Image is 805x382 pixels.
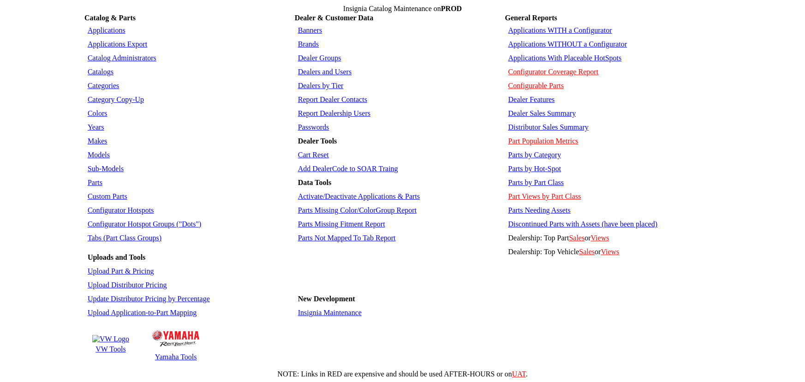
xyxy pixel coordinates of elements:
a: Parts by Part Class [508,179,564,186]
a: Upload Part & Pricing [88,267,154,275]
a: Colors [88,109,107,117]
a: Category Copy-Up [88,95,144,103]
a: Catalogs [88,68,113,76]
a: Add DealerCode to SOAR Traing [298,165,398,173]
a: Categories [88,82,119,90]
a: Discontinued Parts with Assets (have been placed) [508,220,657,228]
a: Banners [298,26,322,34]
b: Data Tools [298,179,331,186]
a: Applications [88,26,125,34]
a: Configurator Hotspots [88,206,154,214]
a: Parts [88,179,102,186]
img: VW Logo [92,335,129,343]
a: Parts Missing Color/ColorGroup Report [298,206,417,214]
a: Custom Parts [88,192,127,200]
a: Configurator Coverage Report [508,68,599,76]
a: Upload Distributor Pricing [88,281,167,289]
a: Upload Application-to-Part Mapping [88,309,197,316]
a: Makes [88,137,107,145]
a: Applications WITH a Configurator [508,26,612,34]
a: Years [88,123,104,131]
a: Part Views by Part Class [508,192,581,200]
a: Configurable Parts [508,82,564,90]
span: PROD [441,5,462,12]
a: Dealer Features [508,95,555,103]
div: NOTE: Links in RED are expensive and should be used AFTER-HOURS or on . [4,370,801,378]
a: Sales [569,234,584,242]
a: Applications Export [88,40,147,48]
a: Dealers by Tier [298,82,344,90]
a: VW Logo VW Tools [91,334,131,355]
a: Part Population Metrics [508,137,578,145]
a: Parts by Category [508,151,561,159]
b: Uploads and Tools [88,253,145,261]
a: Catalog Administrators [88,54,156,62]
td: Dealership: Top Part or [506,232,720,245]
a: Parts Not Mapped To Tab Report [298,234,396,242]
td: Insignia Catalog Maintenance on [84,5,721,13]
a: Tabs (Part Class Groups) [88,234,161,242]
a: Dealers and Users [298,68,352,76]
a: Insignia Maintenance [298,309,362,316]
a: Report Dealer Contacts [298,95,367,103]
b: General Reports [505,14,557,22]
a: Cart Reset [298,151,329,159]
a: Update Distributor Pricing by Percentage [88,295,210,303]
a: Views [591,234,609,242]
b: Catalog & Parts [84,14,136,22]
td: VW Tools [92,345,130,354]
td: Dealership: Top Vehicle or [506,245,720,258]
td: Yamaha Tools [152,352,200,362]
a: Brands [298,40,319,48]
a: UAT [512,370,526,378]
a: Passwords [298,123,329,131]
a: Applications WITHOUT a Configurator [508,40,627,48]
a: Views [601,248,619,256]
a: Sub-Models [88,165,124,173]
a: Distributor Sales Summary [508,123,589,131]
b: Dealer & Customer Data [295,14,373,22]
img: Yamaha Logo [152,330,199,346]
b: New Development [298,295,355,303]
a: Models [88,151,110,159]
b: Dealer Tools [298,137,337,145]
a: Dealer Groups [298,54,341,62]
a: Parts by Hot-Spot [508,165,561,173]
a: Parts Needing Assets [508,206,571,214]
a: Activate/Deactivate Applications & Parts [298,192,420,200]
a: Dealer Sales Summary [508,109,576,117]
a: Report Dealership Users [298,109,370,117]
a: Parts Missing Fitment Report [298,220,385,228]
a: Yamaha Logo Yamaha Tools [151,326,201,363]
a: Sales [579,248,595,256]
a: Applications With Placeable HotSpots [508,54,622,62]
a: Configurator Hotspot Groups ("Dots") [88,220,201,228]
